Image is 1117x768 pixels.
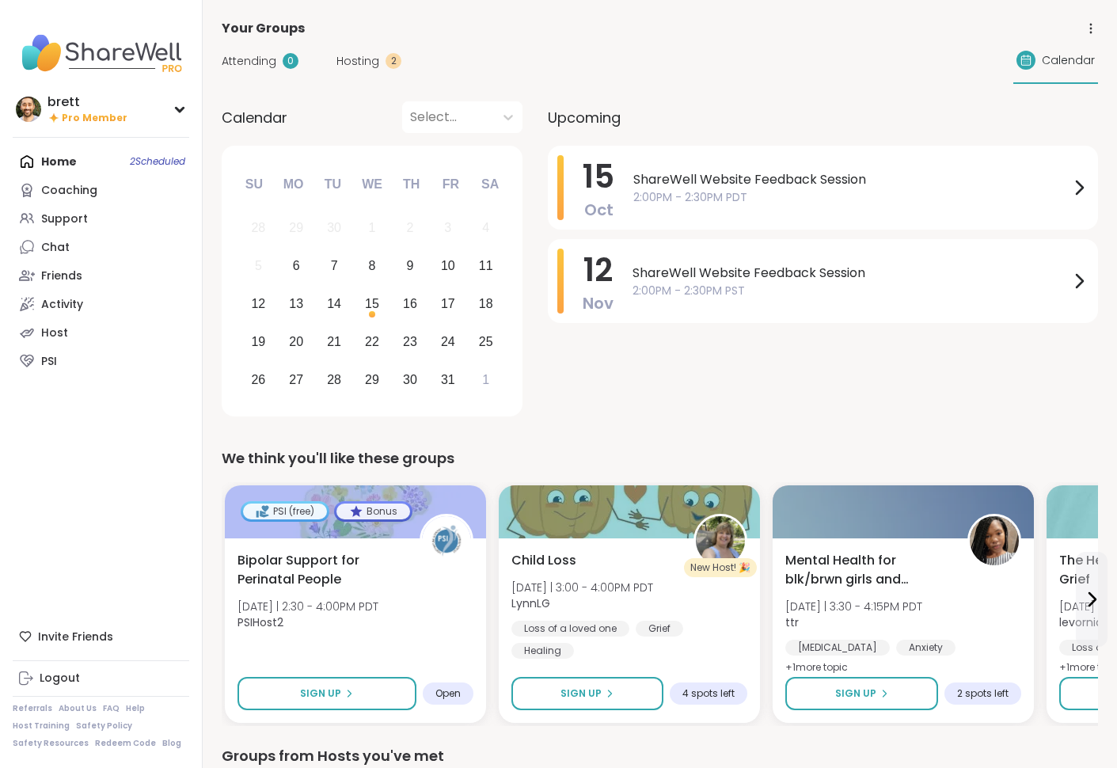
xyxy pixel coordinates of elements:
[1042,52,1095,69] span: Calendar
[237,599,378,614] span: [DATE] | 2:30 - 4:00PM PDT
[317,249,351,283] div: Choose Tuesday, October 7th, 2025
[59,703,97,714] a: About Us
[636,621,683,637] div: Grief
[76,720,132,732] a: Safety Policy
[583,248,613,292] span: 12
[279,249,313,283] div: Choose Monday, October 6th, 2025
[444,217,451,238] div: 3
[251,331,265,352] div: 19
[336,53,379,70] span: Hosting
[241,363,275,397] div: Choose Sunday, October 26th, 2025
[95,738,156,749] a: Redeem Code
[1059,614,1103,630] b: levornia
[479,255,493,276] div: 11
[970,516,1019,565] img: ttr
[300,686,341,701] span: Sign Up
[13,703,52,714] a: Referrals
[633,189,1070,206] span: 2:00PM - 2:30PM PDT
[289,217,303,238] div: 29
[327,369,341,390] div: 28
[355,325,389,359] div: Choose Wednesday, October 22nd, 2025
[241,211,275,245] div: Not available Sunday, September 28th, 2025
[469,287,503,321] div: Choose Saturday, October 18th, 2025
[369,255,376,276] div: 8
[441,255,455,276] div: 10
[469,249,503,283] div: Choose Saturday, October 11th, 2025
[431,211,465,245] div: Not available Friday, October 3rd, 2025
[13,664,189,693] a: Logout
[283,53,298,69] div: 0
[13,25,189,81] img: ShareWell Nav Logo
[279,211,313,245] div: Not available Monday, September 29th, 2025
[633,264,1070,283] span: ShareWell Website Feedback Session
[548,107,621,128] span: Upcoming
[633,283,1070,299] span: 2:00PM - 2:30PM PST
[511,621,629,637] div: Loss of a loved one
[441,331,455,352] div: 24
[560,686,602,701] span: Sign Up
[479,293,493,314] div: 18
[785,614,799,630] b: ttr
[293,255,300,276] div: 6
[289,331,303,352] div: 20
[289,293,303,314] div: 13
[403,293,417,314] div: 16
[433,167,468,202] div: Fr
[473,167,507,202] div: Sa
[835,686,876,701] span: Sign Up
[251,369,265,390] div: 26
[431,287,465,321] div: Choose Friday, October 17th, 2025
[394,167,429,202] div: Th
[237,677,416,710] button: Sign Up
[222,19,305,38] span: Your Groups
[355,211,389,245] div: Not available Wednesday, October 1st, 2025
[406,217,413,238] div: 2
[275,167,310,202] div: Mo
[62,112,127,125] span: Pro Member
[13,622,189,651] div: Invite Friends
[431,325,465,359] div: Choose Friday, October 24th, 2025
[16,97,41,122] img: brett
[47,93,127,111] div: brett
[365,331,379,352] div: 22
[241,287,275,321] div: Choose Sunday, October 12th, 2025
[355,249,389,283] div: Choose Wednesday, October 8th, 2025
[584,199,614,221] span: Oct
[41,211,88,227] div: Support
[336,504,410,519] div: Bonus
[355,167,389,202] div: We
[355,363,389,397] div: Choose Wednesday, October 29th, 2025
[355,287,389,321] div: Choose Wednesday, October 15th, 2025
[222,447,1098,470] div: We think you'll like these groups
[237,551,402,589] span: Bipolar Support for Perinatal People
[13,290,189,318] a: Activity
[422,516,471,565] img: PSIHost2
[896,640,956,656] div: Anxiety
[403,369,417,390] div: 30
[435,687,461,700] span: Open
[251,293,265,314] div: 12
[365,369,379,390] div: 29
[957,687,1009,700] span: 2 spots left
[511,580,653,595] span: [DATE] | 3:00 - 4:00PM PDT
[583,292,614,314] span: Nov
[13,318,189,347] a: Host
[13,261,189,290] a: Friends
[13,720,70,732] a: Host Training
[13,738,89,749] a: Safety Resources
[40,671,80,686] div: Logout
[317,211,351,245] div: Not available Tuesday, September 30th, 2025
[103,703,120,714] a: FAQ
[482,217,489,238] div: 4
[696,516,745,565] img: LynnLG
[222,745,1098,767] div: Groups from Hosts you've met
[511,677,663,710] button: Sign Up
[13,233,189,261] a: Chat
[41,240,70,256] div: Chat
[785,599,922,614] span: [DATE] | 3:30 - 4:15PM PDT
[41,268,82,284] div: Friends
[441,369,455,390] div: 31
[13,204,189,233] a: Support
[279,287,313,321] div: Choose Monday, October 13th, 2025
[279,363,313,397] div: Choose Monday, October 27th, 2025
